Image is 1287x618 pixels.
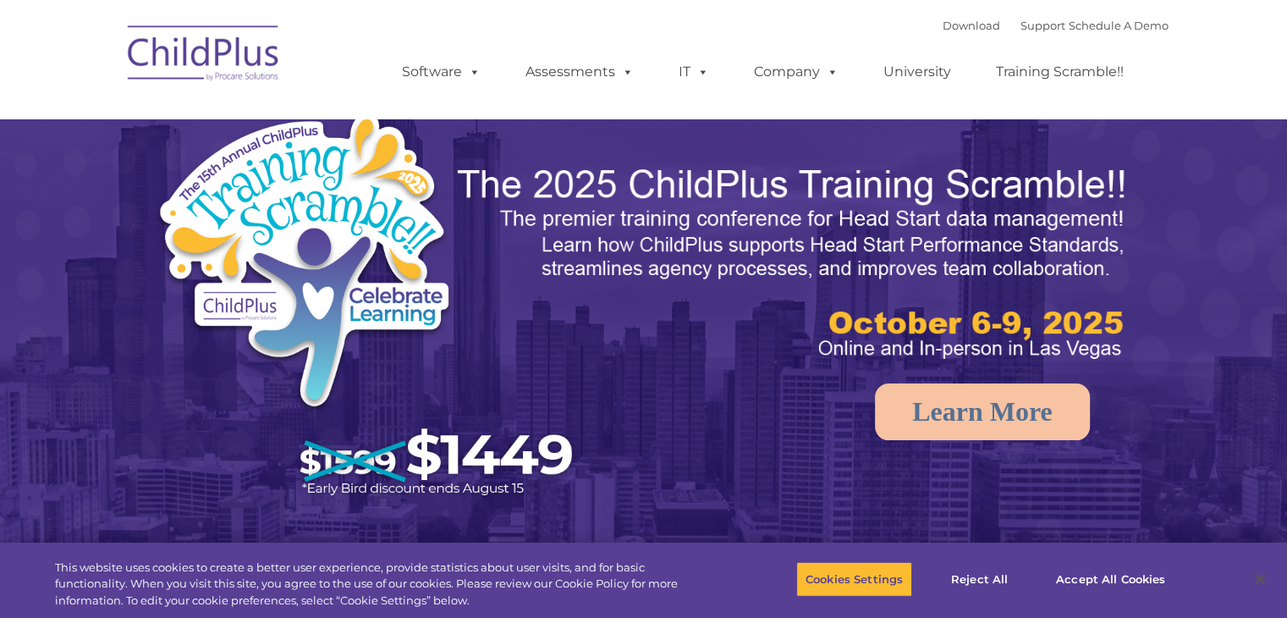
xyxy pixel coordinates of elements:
[662,55,726,89] a: IT
[979,55,1141,89] a: Training Scramble!!
[1069,19,1169,32] a: Schedule A Demo
[927,561,1032,597] button: Reject All
[875,383,1090,440] a: Learn More
[866,55,968,89] a: University
[119,14,289,98] img: ChildPlus by Procare Solutions
[1047,561,1174,597] button: Accept All Cookies
[943,19,1169,32] font: |
[1020,19,1065,32] a: Support
[235,181,307,194] span: Phone number
[737,55,855,89] a: Company
[943,19,1000,32] a: Download
[55,560,708,610] div: This website uses cookies to create a better user experience, provide statistics about user visit...
[509,55,651,89] a: Assessments
[796,561,912,597] button: Cookies Settings
[235,112,287,124] span: Last name
[385,55,498,89] a: Software
[1241,560,1279,598] button: Close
